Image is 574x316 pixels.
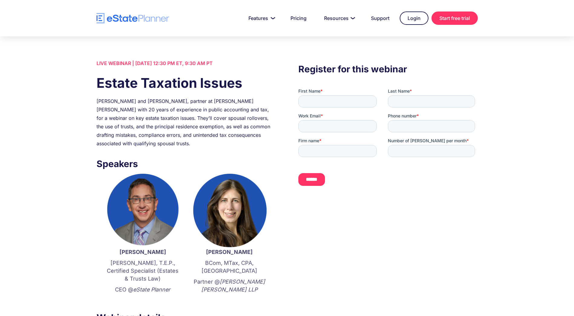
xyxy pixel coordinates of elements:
[106,297,180,304] p: ‍
[364,12,397,24] a: Support
[97,74,276,92] h1: Estate Taxation Issues
[133,286,170,293] em: eState Planner
[106,259,180,283] p: [PERSON_NAME], T.E.P., Certified Specialist (Estates & Trusts Law)
[201,278,265,293] em: [PERSON_NAME] [PERSON_NAME] LLP
[97,59,276,67] div: LIVE WEBINAR | [DATE] 12:30 PM ET, 9:30 AM PT
[298,62,477,76] h3: Register for this webinar
[120,249,166,255] strong: [PERSON_NAME]
[97,157,276,171] h3: Speakers
[431,12,478,25] a: Start free trial
[106,286,180,294] p: CEO @
[241,12,280,24] a: Features
[206,249,253,255] strong: [PERSON_NAME]
[283,12,314,24] a: Pricing
[192,259,267,275] p: BCom, MTax, CPA, [GEOGRAPHIC_DATA]
[400,12,428,25] a: Login
[192,278,267,294] p: Partner @
[97,13,169,24] a: home
[192,297,267,304] p: ‍
[298,88,477,191] iframe: Form 0
[317,12,361,24] a: Resources
[97,97,276,148] div: [PERSON_NAME] and [PERSON_NAME], partner at [PERSON_NAME] [PERSON_NAME] with 20 years of experien...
